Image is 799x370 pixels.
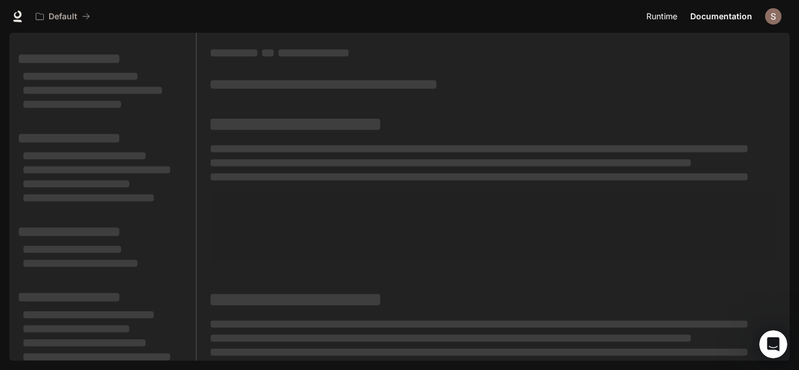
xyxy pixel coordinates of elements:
[759,330,787,358] iframe: Intercom live chat
[30,5,95,28] button: All workspaces
[686,5,757,28] a: Documentation
[765,8,781,25] img: User avatar
[646,9,677,24] span: Runtime
[49,12,77,22] p: Default
[642,5,684,28] a: Runtime
[690,9,752,24] span: Documentation
[762,5,785,28] button: User avatar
